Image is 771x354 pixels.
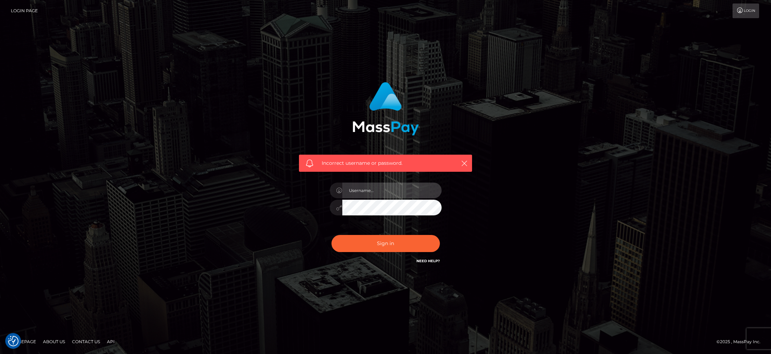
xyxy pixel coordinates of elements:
[322,160,449,167] span: Incorrect username or password.
[342,183,442,198] input: Username...
[40,336,68,347] a: About Us
[8,336,39,347] a: Homepage
[69,336,103,347] a: Contact Us
[8,336,19,346] button: Consent Preferences
[733,3,759,18] a: Login
[11,3,38,18] a: Login Page
[331,235,440,252] button: Sign in
[352,82,419,135] img: MassPay Login
[716,338,766,346] div: © 2025 , MassPay Inc.
[8,336,19,346] img: Revisit consent button
[104,336,117,347] a: API
[416,259,440,263] a: Need Help?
